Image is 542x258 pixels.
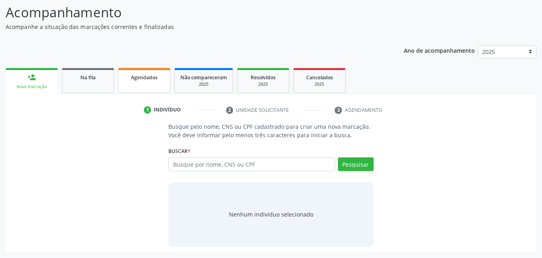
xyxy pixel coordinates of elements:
[243,81,283,87] div: 2025
[229,210,313,219] div: Nenhum indivíduo selecionado
[168,157,335,171] input: Busque por nome, CNS ou CPF
[11,84,52,90] div: Nova marcação
[251,74,276,81] span: Resolvidos
[168,122,374,139] p: Busque pelo nome, CNS ou CPF cadastrado para criar uma nova marcação. Você deve informar pelo men...
[180,81,227,87] div: 2025
[180,74,227,81] span: Não compareceram
[144,106,151,114] div: 1
[306,74,333,81] span: Cancelados
[80,74,96,81] span: Na fila
[404,45,475,55] p: Ano de acompanhamento
[299,81,340,87] div: 2025
[168,145,190,157] label: Buscar
[131,74,157,81] span: Agendados
[6,2,377,23] p: Acompanhamento
[154,106,181,114] div: Indivíduo
[6,23,377,31] p: Acompanhe a situação das marcações correntes e finalizadas
[338,157,374,171] button: Pesquisar
[27,73,36,82] div: person_add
